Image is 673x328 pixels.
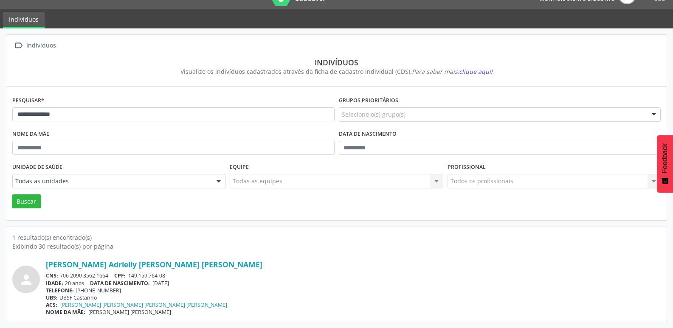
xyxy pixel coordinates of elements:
div: Visualize os indivíduos cadastrados através da ficha de cadastro individual (CDS). [18,67,655,76]
span: [DATE] [152,280,169,287]
span: CNS: [46,272,58,279]
a:  Indivíduos [12,39,57,52]
i:  [12,39,25,52]
span: 149.159.764-08 [128,272,165,279]
label: Grupos prioritários [339,94,398,107]
span: clique aqui! [459,67,493,76]
span: UBS: [46,294,58,301]
div: UBSF Castanho [46,294,661,301]
div: Indivíduos [25,39,57,52]
span: NOME DA MÃE: [46,308,85,316]
label: Pesquisar [12,94,44,107]
div: 20 anos [46,280,661,287]
span: Todas as unidades [15,177,208,185]
span: Selecione o(s) grupo(s) [342,110,405,119]
div: 706 2090 3562 1664 [46,272,661,279]
div: 1 resultado(s) encontrado(s) [12,233,661,242]
i: Para saber mais, [412,67,493,76]
span: DATA DE NASCIMENTO: [90,280,150,287]
label: Nome da mãe [12,128,49,141]
i: person [19,272,34,287]
span: IDADE: [46,280,63,287]
span: ACS: [46,301,57,308]
span: [PERSON_NAME] [PERSON_NAME] [88,308,171,316]
span: TELEFONE: [46,287,74,294]
span: Feedback [661,143,669,173]
label: Unidade de saúde [12,161,62,174]
button: Buscar [12,194,41,209]
span: CPF: [114,272,126,279]
a: [PERSON_NAME] Adrielly [PERSON_NAME] [PERSON_NAME] [46,260,262,269]
button: Feedback - Mostrar pesquisa [657,135,673,193]
div: Indivíduos [18,58,655,67]
div: Exibindo 30 resultado(s) por página [12,242,661,251]
label: Equipe [230,161,249,174]
label: Profissional [448,161,486,174]
label: Data de nascimento [339,128,397,141]
a: [PERSON_NAME] [PERSON_NAME] [PERSON_NAME] [PERSON_NAME] [60,301,227,308]
a: Indivíduos [3,12,45,28]
div: [PHONE_NUMBER] [46,287,661,294]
